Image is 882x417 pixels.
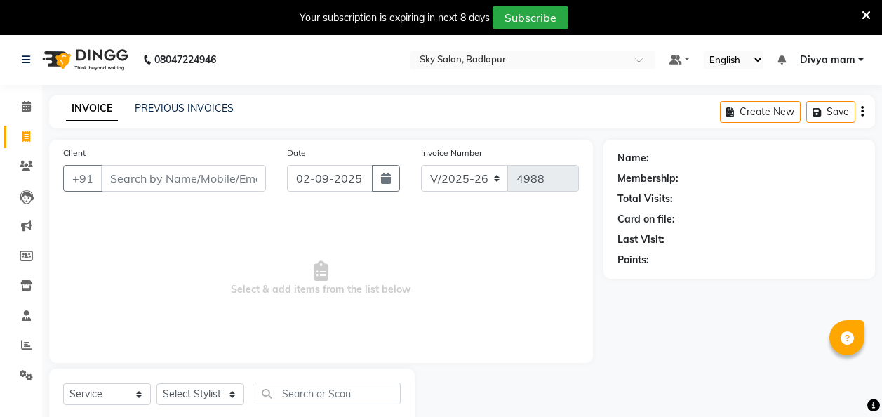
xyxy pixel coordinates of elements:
[66,96,118,121] a: INVOICE
[421,147,482,159] label: Invoice Number
[300,11,490,25] div: Your subscription is expiring in next 8 days
[36,40,132,79] img: logo
[63,147,86,159] label: Client
[617,151,649,166] div: Name:
[617,253,649,267] div: Points:
[800,53,855,67] span: Divya mam
[806,101,855,123] button: Save
[287,147,306,159] label: Date
[617,192,673,206] div: Total Visits:
[617,171,679,186] div: Membership:
[720,101,801,123] button: Create New
[617,232,664,247] div: Last Visit:
[823,361,868,403] iframe: chat widget
[135,102,234,114] a: PREVIOUS INVOICES
[101,165,266,192] input: Search by Name/Mobile/Email/Code
[255,383,401,404] input: Search or Scan
[63,208,579,349] span: Select & add items from the list below
[63,165,102,192] button: +91
[154,40,216,79] b: 08047224946
[617,212,675,227] div: Card on file:
[493,6,568,29] button: Subscribe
